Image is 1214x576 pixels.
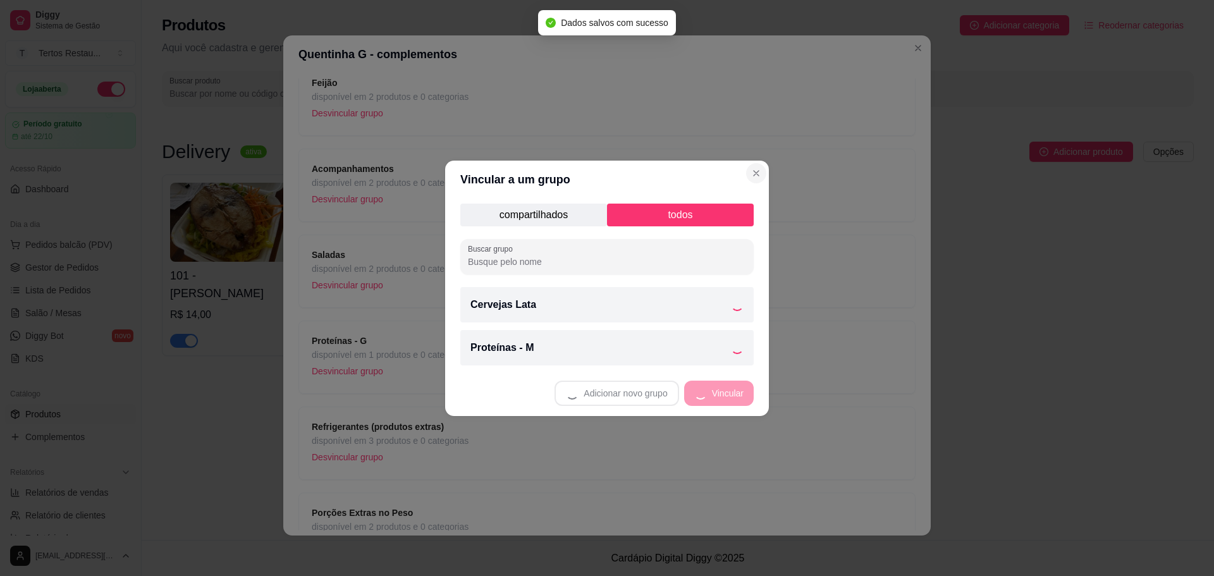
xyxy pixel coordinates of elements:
[731,341,744,354] div: Loading
[607,204,754,226] p: todos
[561,18,668,28] span: Dados salvos com sucesso
[468,243,517,254] label: Buscar grupo
[470,340,534,355] p: Proteínas - M
[731,298,744,311] div: Loading
[460,204,607,226] p: compartilhados
[445,161,769,199] header: Vincular a um grupo
[470,297,536,312] p: Cervejas Lata
[546,18,556,28] span: check-circle
[468,255,746,268] input: Buscar grupo
[746,163,766,183] button: Close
